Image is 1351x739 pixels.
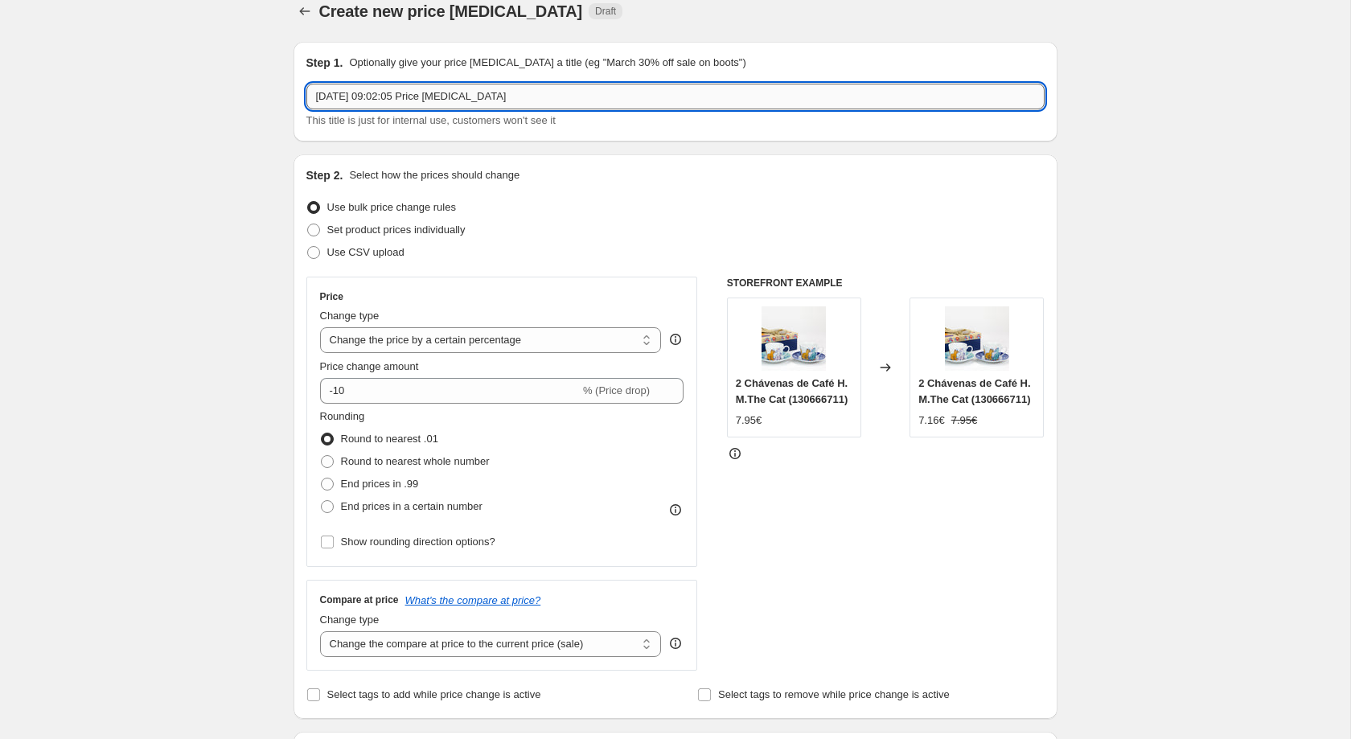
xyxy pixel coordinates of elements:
span: Price change amount [320,360,419,372]
span: This title is just for internal use, customers won't see it [306,114,556,126]
span: Round to nearest .01 [341,433,438,445]
span: Draft [595,5,616,18]
span: Set product prices individually [327,224,466,236]
h3: Compare at price [320,593,399,606]
span: End prices in .99 [341,478,419,490]
span: Select tags to remove while price change is active [718,688,950,700]
h6: STOREFRONT EXAMPLE [727,277,1045,289]
span: Select tags to add while price change is active [327,688,541,700]
input: 30% off holiday sale [306,84,1045,109]
span: Rounding [320,410,365,422]
button: What's the compare at price? [405,594,541,606]
h2: Step 2. [306,167,343,183]
div: 7.16€ [918,413,945,429]
div: help [667,635,684,651]
img: 130666711_1_80x.jpg [762,306,826,371]
span: Round to nearest whole number [341,455,490,467]
h3: Price [320,290,343,303]
span: Change type [320,614,380,626]
span: Use CSV upload [327,246,404,258]
input: -15 [320,378,580,404]
span: Change type [320,310,380,322]
p: Optionally give your price [MEDICAL_DATA] a title (eg "March 30% off sale on boots") [349,55,745,71]
span: Show rounding direction options? [341,536,495,548]
strike: 7.95€ [951,413,978,429]
div: help [667,331,684,347]
span: Use bulk price change rules [327,201,456,213]
h2: Step 1. [306,55,343,71]
span: 2 Chávenas de Café H.M.The Cat (130666711) [736,377,848,405]
span: % (Price drop) [583,384,650,396]
span: End prices in a certain number [341,500,482,512]
img: 130666711_1_80x.jpg [945,306,1009,371]
span: Create new price [MEDICAL_DATA] [319,2,583,20]
p: Select how the prices should change [349,167,519,183]
span: 2 Chávenas de Café H.M.The Cat (130666711) [918,377,1030,405]
div: 7.95€ [736,413,762,429]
